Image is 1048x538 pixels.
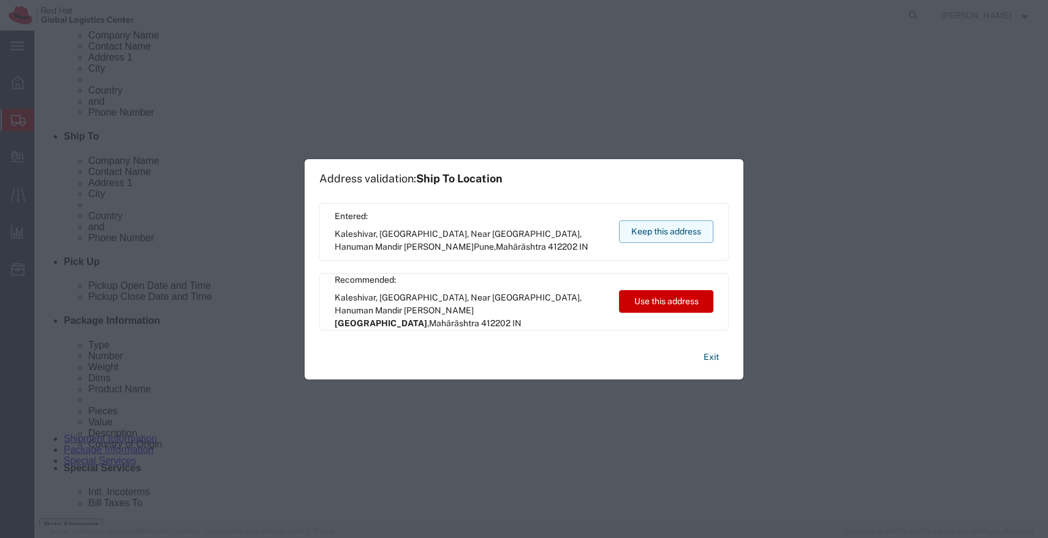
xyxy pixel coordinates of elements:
span: [GEOGRAPHIC_DATA] [335,318,427,328]
span: Kaleshivar, [GEOGRAPHIC_DATA], Near [GEOGRAPHIC_DATA], Hanuman Mandir [PERSON_NAME] , [335,228,607,253]
span: Pune [474,242,494,252]
span: Mahārāshtra [429,318,479,328]
span: IN [579,242,588,252]
span: 412202 [481,318,511,328]
h1: Address validation: [319,172,503,185]
button: Use this address [619,290,713,313]
button: Exit [694,346,729,368]
span: 412202 [548,242,577,252]
span: Kaleshivar, [GEOGRAPHIC_DATA], Near [GEOGRAPHIC_DATA], Hanuman Mandir [PERSON_NAME] , [335,291,607,330]
span: IN [512,318,522,328]
button: Keep this address [619,220,713,243]
span: Recommended: [335,274,607,286]
span: Ship To Location [416,172,503,185]
span: Entered: [335,210,607,223]
span: Mahārāshtra [496,242,546,252]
